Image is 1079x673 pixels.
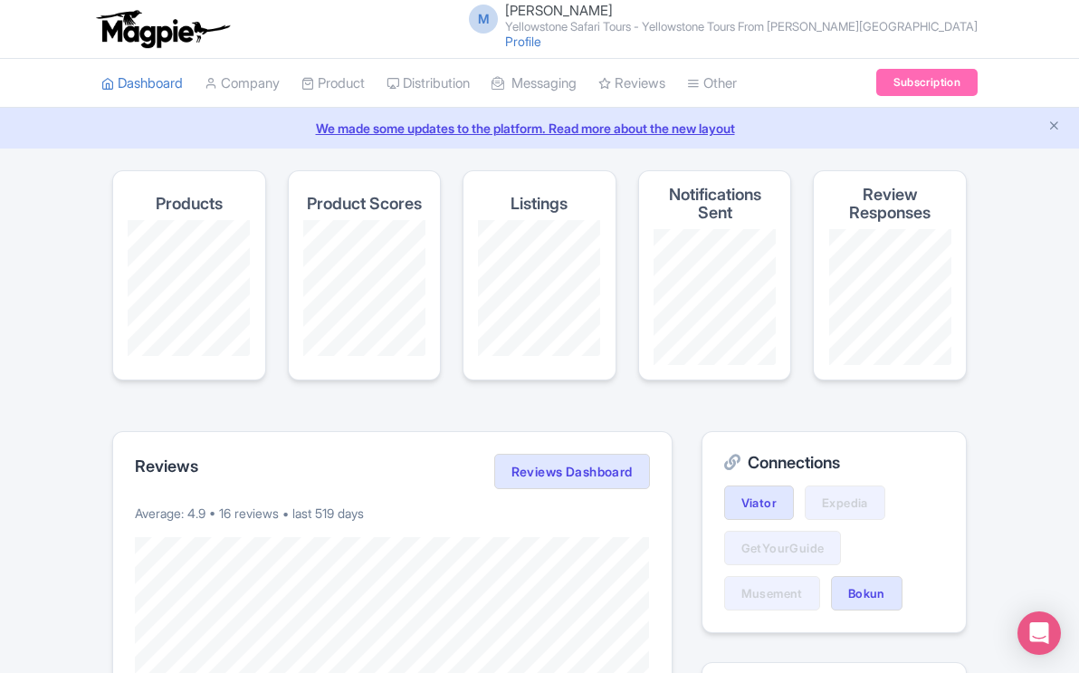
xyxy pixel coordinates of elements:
[1017,611,1061,655] div: Open Intercom Messenger
[492,59,577,109] a: Messaging
[11,119,1068,138] a: We made some updates to the platform. Read more about the new layout
[135,504,650,523] p: Average: 4.9 • 16 reviews • last 519 days
[724,486,794,520] a: Viator
[135,457,198,476] h2: Reviews
[831,576,902,611] a: Bokun
[469,5,498,34] span: M
[458,4,978,33] a: M [PERSON_NAME] Yellowstone Safari Tours - Yellowstone Tours From [PERSON_NAME][GEOGRAPHIC_DATA]
[876,69,978,96] a: Subscription
[1047,117,1061,138] button: Close announcement
[307,195,422,213] h4: Product Scores
[156,195,223,213] h4: Products
[805,486,885,520] a: Expedia
[724,454,944,472] h2: Connections
[301,59,365,109] a: Product
[505,34,541,49] a: Profile
[387,59,470,109] a: Distribution
[92,9,233,49] img: logo-ab69f6fb50320c5b225c76a69d11143b.png
[505,2,613,19] span: [PERSON_NAME]
[205,59,280,109] a: Company
[101,59,183,109] a: Dashboard
[494,454,650,490] a: Reviews Dashboard
[505,21,978,33] small: Yellowstone Safari Tours - Yellowstone Tours From [PERSON_NAME][GEOGRAPHIC_DATA]
[828,186,951,222] h4: Review Responses
[687,59,737,109] a: Other
[598,59,665,109] a: Reviews
[654,186,777,222] h4: Notifications Sent
[511,195,568,213] h4: Listings
[724,531,842,565] a: GetYourGuide
[724,576,820,611] a: Musement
